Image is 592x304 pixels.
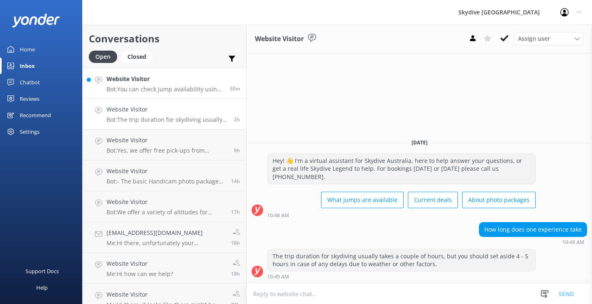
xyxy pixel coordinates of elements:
a: Website VisitorMe:Hi how can we help?18h [83,253,246,284]
div: Closed [121,51,153,63]
h4: Website Visitor [106,197,225,207]
a: Website VisitorBot:We offer a variety of altitudes for skydiving, with all dropzones providing ju... [83,191,246,222]
p: Bot: The trip duration for skydiving usually takes a couple of hours, but you should set aside 4 ... [106,116,228,123]
span: 06:00pm 13-Aug-2025 (UTC +10:00) Australia/Brisbane [231,239,240,246]
img: yonder-white-logo.png [12,14,60,27]
a: Closed [121,52,157,61]
div: Hey! 👋 I'm a virtual assistant for Skydive Australia, here to help answer your questions, or get ... [268,154,535,184]
h4: Website Visitor [106,167,225,176]
div: How long does one experience take [479,223,587,237]
span: [DATE] [407,139,432,146]
div: Home [20,41,35,58]
div: Chatbot [20,74,40,91]
div: Settings [20,123,39,140]
a: [EMAIL_ADDRESS][DOMAIN_NAME]Me:Hi there, unfortunately your booking#348603 in [GEOGRAPHIC_DATA] f... [83,222,246,253]
h4: Website Visitor [106,136,228,145]
div: Inbox [20,58,35,74]
h4: Website Visitor [106,259,173,268]
p: Bot: Yes, we offer free pick-ups from popular local spots in and around [PERSON_NAME][GEOGRAPHIC_... [106,147,228,154]
a: Website VisitorBot:Yes, we offer free pick-ups from popular local spots in and around [PERSON_NAM... [83,130,246,160]
div: Reviews [20,91,39,107]
a: Website VisitorBot:The trip duration for skydiving usually takes a couple of hours, but you shoul... [83,99,246,130]
h4: Website Visitor [106,105,228,114]
span: 12:06pm 14-Aug-2025 (UTC +10:00) Australia/Brisbane [230,85,240,92]
h2: Conversations [89,31,240,46]
h4: Website Visitor [106,290,225,299]
a: Open [89,52,121,61]
span: Assign user [518,34,550,43]
strong: 10:49 AM [562,240,584,245]
p: Bot: We offer a variety of altitudes for skydiving, with all dropzones providing jumps up to 15,0... [106,209,225,216]
span: 07:23pm 13-Aug-2025 (UTC +10:00) Australia/Brisbane [231,209,240,216]
div: Open [89,51,117,63]
p: Me: Hi there, unfortunately your booking#348603 in [GEOGRAPHIC_DATA] for [DATE] was cancelled due... [106,239,225,247]
div: The trip duration for skydiving usually takes a couple of hours, but you should set aside 4 - 5 h... [268,249,535,271]
p: Bot: - The basic Handicam photo package costs $129 per person and includes photos of your entire ... [106,178,225,185]
h4: Website Visitor [106,74,224,84]
strong: 10:48 AM [267,213,289,218]
div: 10:49am 14-Aug-2025 (UTC +10:00) Australia/Brisbane [267,274,536,279]
div: 10:49am 14-Aug-2025 (UTC +10:00) Australia/Brisbane [479,239,587,245]
div: 10:48am 14-Aug-2025 (UTC +10:00) Australia/Brisbane [267,212,536,218]
a: Website VisitorBot:- The basic Handicam photo package costs $129 per person and includes photos o... [83,160,246,191]
h4: [EMAIL_ADDRESS][DOMAIN_NAME] [106,228,225,237]
span: 10:01pm 13-Aug-2025 (UTC +10:00) Australia/Brisbane [231,178,240,185]
p: Bot: You can check jump availability using the tool on our website. For more information on trans... [106,86,224,93]
button: What jumps are available [321,192,404,208]
span: 05:56pm 13-Aug-2025 (UTC +10:00) Australia/Brisbane [231,270,240,277]
span: 10:49am 14-Aug-2025 (UTC +10:00) Australia/Brisbane [234,116,240,123]
h3: Website Visitor [255,34,304,44]
div: Help [36,279,48,296]
a: Website VisitorBot:You can check jump availability using the tool on our website. For more inform... [83,68,246,99]
button: About photo packages [462,192,536,208]
div: Recommend [20,107,51,123]
button: Current deals [408,192,458,208]
div: Support Docs [25,263,59,279]
strong: 10:49 AM [267,274,289,279]
p: Me: Hi how can we help? [106,270,173,278]
div: Assign User [514,32,584,45]
span: 03:00am 14-Aug-2025 (UTC +10:00) Australia/Brisbane [234,147,240,154]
